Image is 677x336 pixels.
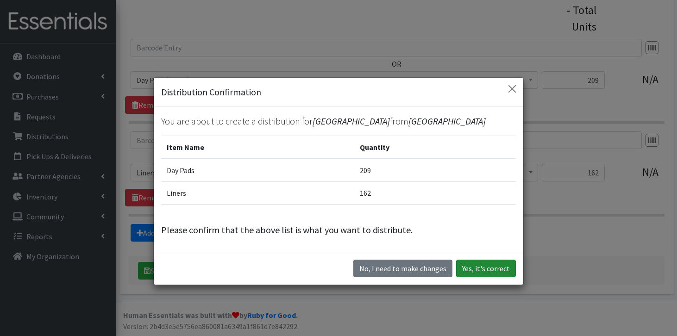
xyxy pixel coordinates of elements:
th: Quantity [354,136,516,159]
button: Yes, it's correct [456,260,516,277]
td: Day Pads [161,159,354,182]
p: You are about to create a distribution for from [161,114,516,128]
td: 162 [354,181,516,204]
td: Liners [161,181,354,204]
th: Item Name [161,136,354,159]
button: Close [505,81,520,96]
td: 209 [354,159,516,182]
h5: Distribution Confirmation [161,85,261,99]
button: No I need to make changes [353,260,452,277]
span: [GEOGRAPHIC_DATA] [313,115,390,127]
span: [GEOGRAPHIC_DATA] [408,115,486,127]
p: Please confirm that the above list is what you want to distribute. [161,223,516,237]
